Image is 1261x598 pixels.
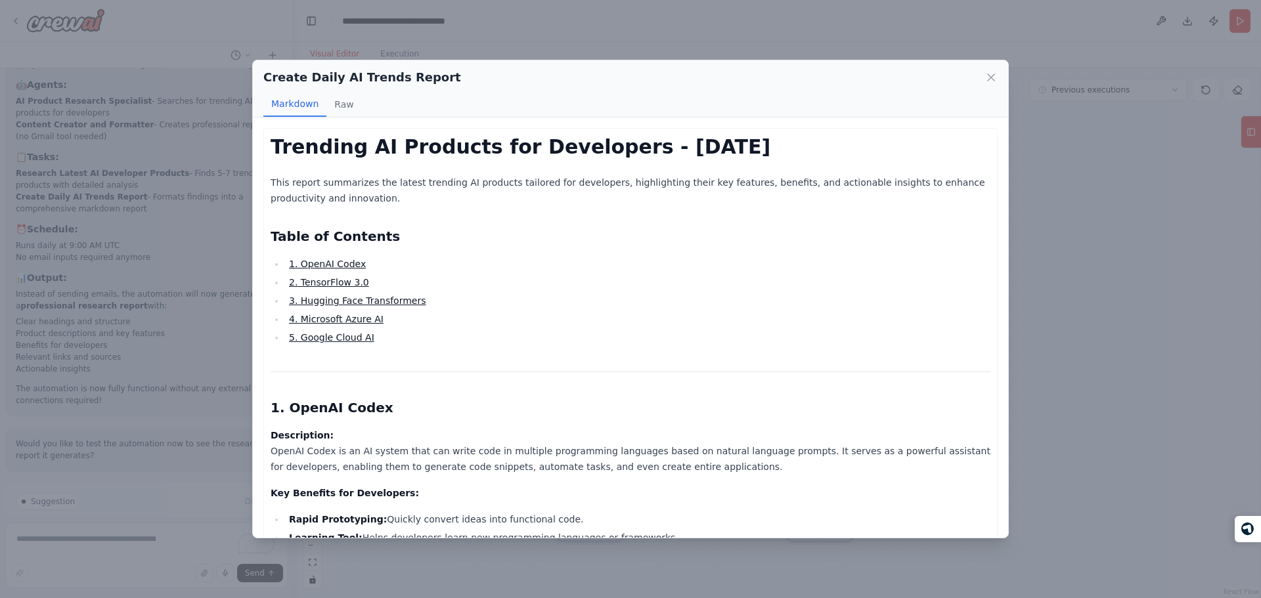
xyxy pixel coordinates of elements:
a: 3. Hugging Face Transformers [289,295,426,306]
button: Raw [326,92,361,117]
li: Helps developers learn new programming languages or frameworks. [285,530,990,545]
p: This report summarizes the latest trending AI products tailored for developers, highlighting thei... [271,175,990,206]
a: 2. TensorFlow 3.0 [289,277,369,288]
strong: Description: [271,430,334,440]
h2: 1. OpenAI Codex [271,398,990,417]
a: 1. OpenAI Codex [289,259,366,269]
li: Quickly convert ideas into functional code. [285,511,990,527]
strong: Key Benefits for Developers: [271,488,419,498]
p: OpenAI Codex is an AI system that can write code in multiple programming languages based on natur... [271,427,990,475]
strong: Learning Tool: [289,532,363,543]
a: 4. Microsoft Azure AI [289,314,384,324]
h1: Trending AI Products for Developers - [DATE] [271,135,990,159]
h2: Create Daily AI Trends Report [263,68,461,87]
strong: Rapid Prototyping: [289,514,387,524]
button: Markdown [263,92,326,117]
a: 5. Google Cloud AI [289,332,374,343]
h2: Table of Contents [271,227,990,246]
